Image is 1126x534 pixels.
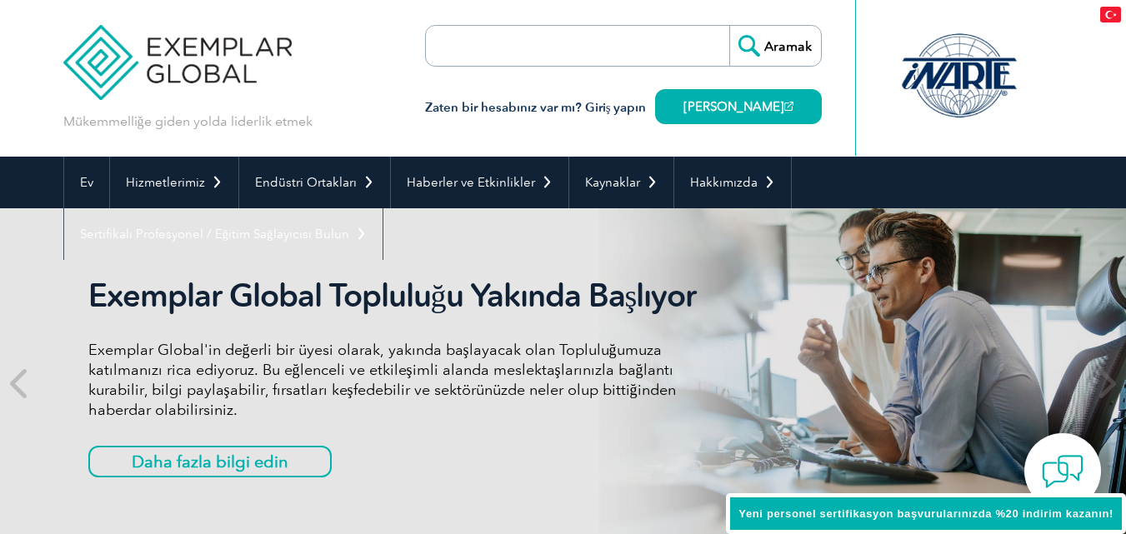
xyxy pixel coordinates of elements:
[391,157,568,208] a: Haberler ve Etkinlikler
[683,99,784,114] font: [PERSON_NAME]
[655,89,822,124] a: [PERSON_NAME]
[425,100,647,115] font: Zaten bir hesabınız var mı? Giriş yapın
[132,452,288,472] font: Daha fazla bilgi edin
[80,227,349,242] font: Sertifikalı Profesyonel / Eğitim Sağlayıcısı Bulun
[738,507,1113,520] font: Yeni personel sertifikasyon başvurularınızda %20 indirim kazanın!
[88,446,332,477] a: Daha fazla bilgi edin
[1042,451,1083,492] img: contact-chat.png
[690,175,758,190] font: Hakkımızda
[63,113,313,129] font: Mükemmelliğe giden yolda liderlik etmek
[126,175,205,190] font: Hizmetlerimiz
[239,157,390,208] a: Endüstri Ortakları
[729,26,821,66] input: Aramak
[88,277,697,315] font: Exemplar Global Topluluğu Yakında Başlıyor
[407,175,535,190] font: Haberler ve Etkinlikler
[110,157,238,208] a: Hizmetlerimiz
[569,157,673,208] a: Kaynaklar
[88,341,676,419] font: Exemplar Global'in değerli bir üyesi olarak, yakında başlayacak olan Topluluğumuza katılmanızı ri...
[64,157,109,208] a: Ev
[585,175,640,190] font: Kaynaklar
[64,208,383,260] a: Sertifikalı Profesyonel / Eğitim Sağlayıcısı Bulun
[80,175,93,190] font: Ev
[674,157,791,208] a: Hakkımızda
[784,102,793,111] img: open_square.png
[255,175,357,190] font: Endüstri Ortakları
[1100,7,1121,22] img: tr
